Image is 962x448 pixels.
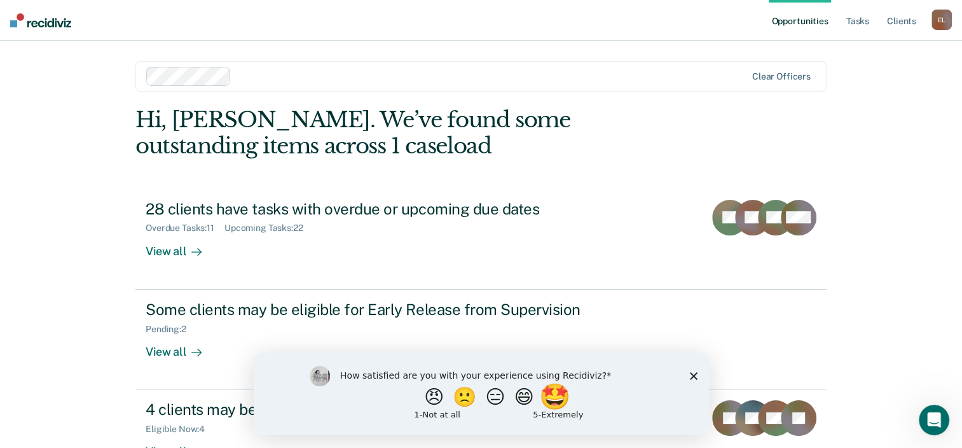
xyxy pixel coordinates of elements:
img: Recidiviz [10,13,71,27]
div: Some clients may be eligible for Early Release from Supervision [146,300,592,319]
div: View all [146,334,217,359]
div: 4 clients may be eligible for Annual Report Status [146,400,592,419]
div: Clear officers [752,71,811,82]
div: Upcoming Tasks : 22 [224,223,313,234]
div: Hi, [PERSON_NAME]. We’ve found some outstanding items across 1 caseload [135,107,688,159]
div: Pending : 2 [146,324,196,335]
div: Eligible Now : 4 [146,424,215,435]
div: E L [931,10,952,30]
div: View all [146,234,217,258]
iframe: Intercom live chat [919,405,949,435]
div: 28 clients have tasks with overdue or upcoming due dates [146,200,592,218]
a: Some clients may be eligible for Early Release from SupervisionPending:2View all [135,290,827,390]
div: Overdue Tasks : 11 [146,223,224,234]
button: EL [931,10,952,30]
iframe: Survey by Kim from Recidiviz [254,353,709,435]
a: 28 clients have tasks with overdue or upcoming due datesOverdue Tasks:11Upcoming Tasks:22View all [135,190,827,290]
